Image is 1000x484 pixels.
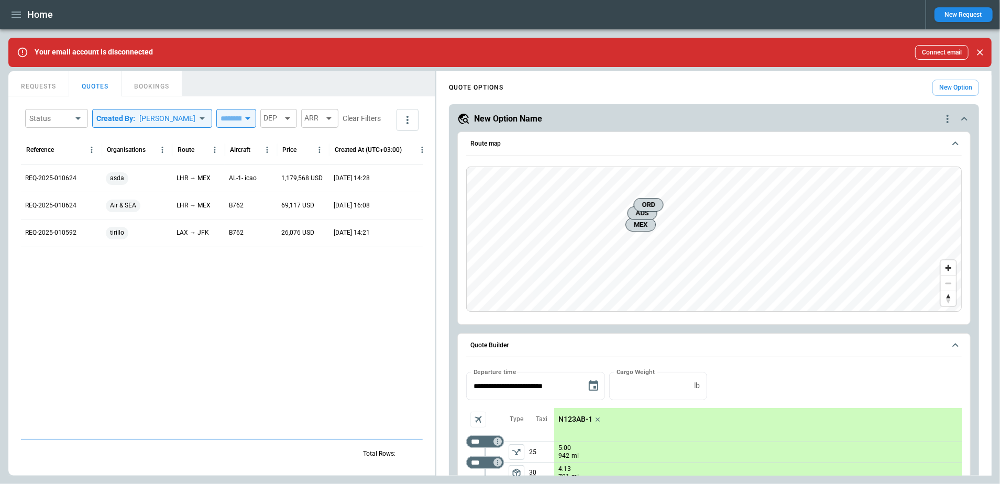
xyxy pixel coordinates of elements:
p: REQ-2025-010592 [25,228,76,237]
div: Created At (UTC+03:00) [335,146,402,153]
button: QUOTES [69,71,122,96]
p: 30 [529,463,554,483]
p: 942 [558,452,569,460]
span: Type of sector [509,465,524,481]
button: BOOKINGS [122,71,182,96]
div: DEP [260,109,297,128]
button: Organisations column menu [155,142,170,157]
button: REQUESTS [8,71,69,96]
p: LHR → MEX [177,174,211,183]
p: N123AB-1 [558,415,592,424]
button: Zoom in [941,260,956,276]
div: Too short [466,456,504,469]
div: Reference [26,146,54,153]
div: Organisations [107,146,146,153]
button: Quote Builder [466,334,962,358]
p: lb [694,381,700,390]
p: 4:13 [558,465,571,473]
button: more [397,109,419,131]
div: ARR [301,109,338,128]
p: 791 [558,472,569,481]
div: dismiss [973,41,987,64]
div: Route [178,146,194,153]
button: Created At (UTC+03:00) column menu [415,142,430,157]
div: Created By : [96,113,195,124]
button: Price column menu [312,142,327,157]
p: Type [510,415,523,424]
p: Total Rows: [363,449,395,458]
div: Status [29,113,71,124]
p: B762 [229,201,244,210]
p: REQ-2025-010624 [25,201,76,210]
button: Route map [466,132,962,156]
button: Reset bearing to north [941,291,956,306]
p: mi [572,472,579,481]
div: Price [282,146,296,153]
button: Connect email [915,45,969,60]
button: Close [973,45,987,60]
h6: Route map [470,140,501,147]
button: Reference column menu [84,142,99,157]
span: package_2 [511,468,522,478]
span: MEX [630,219,651,230]
span: tirillo [106,219,128,246]
p: LHR → MEX [177,201,211,210]
div: Route map [466,167,962,312]
p: REQ-2025-010624 [25,174,76,183]
button: left aligned [509,465,524,481]
h6: Quote Builder [470,342,509,349]
h1: Home [27,8,53,21]
span: Air & SEA [106,192,140,219]
div: [PERSON_NAME] [139,113,195,124]
span: ORD [639,200,659,210]
span: asda [106,165,128,192]
p: 69,117 USD [281,201,314,210]
button: Zoom out [941,276,956,291]
p: B762 [229,228,244,237]
span: ADS [632,208,653,218]
label: Departure time [474,367,517,376]
label: Cargo Weight [617,367,655,376]
p: LAX → JFK [177,228,209,237]
button: Choose date, selected date is Jul 12, 2025 [583,376,604,397]
p: 26,076 USD [281,228,314,237]
p: 1,179,568 USD [281,174,323,183]
p: [DATE] 14:21 [334,228,370,237]
h4: QUOTE OPTIONS [449,85,503,90]
span: Type of sector [509,444,524,460]
p: mi [572,452,579,460]
p: Your email account is disconnected [35,48,153,57]
div: Aircraft [230,146,250,153]
p: [DATE] 16:08 [334,201,370,210]
p: 5:00 [558,444,571,452]
p: Taxi [536,415,547,424]
h5: New Option Name [474,113,542,125]
p: 25 [529,442,554,463]
div: quote-option-actions [941,113,954,125]
p: [DATE] 14:28 [334,174,370,183]
button: New Option Namequote-option-actions [457,113,971,125]
p: AL-1- icao [229,174,257,183]
button: left aligned [509,444,524,460]
button: New Request [935,7,993,22]
div: Too short [466,435,504,448]
button: Route column menu [207,142,222,157]
canvas: Map [467,167,962,312]
span: Aircraft selection [470,412,486,427]
button: New Option [932,80,979,96]
button: Aircraft column menu [260,142,274,157]
button: Clear Filters [343,112,381,125]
